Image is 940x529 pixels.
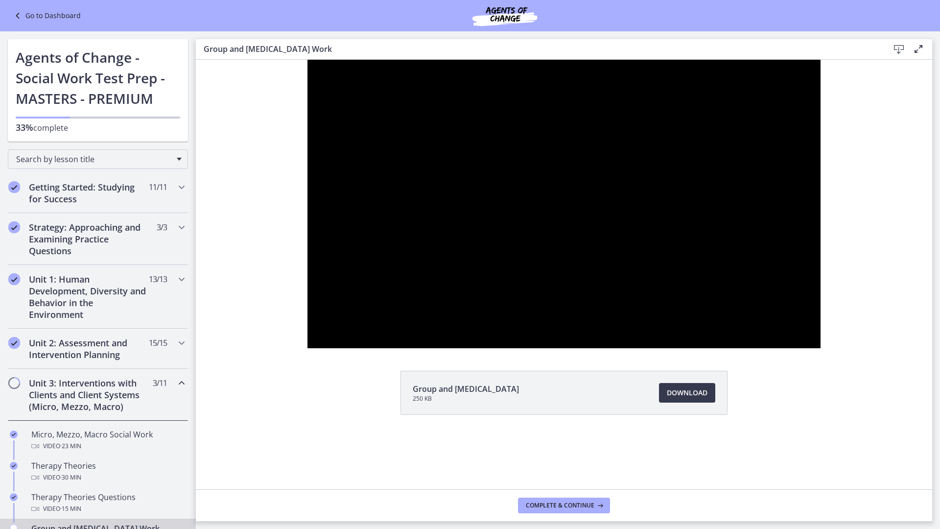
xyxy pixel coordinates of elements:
i: Completed [8,273,20,285]
span: 15 / 15 [149,337,167,349]
span: Search by lesson title [16,154,172,165]
span: 3 / 3 [157,221,167,233]
h2: Getting Started: Studying for Success [29,181,148,205]
div: Video [31,472,184,483]
span: 11 / 11 [149,181,167,193]
a: Download [659,383,715,403]
h2: Unit 1: Human Development, Diversity and Behavior in the Environment [29,273,148,320]
i: Completed [10,462,18,470]
i: Completed [8,337,20,349]
span: Complete & continue [526,502,594,509]
div: Therapy Theories Questions [31,491,184,515]
span: 3 / 11 [153,377,167,389]
i: Completed [8,181,20,193]
span: · 23 min [60,440,81,452]
i: Completed [8,221,20,233]
div: Video [31,503,184,515]
h3: Group and [MEDICAL_DATA] Work [204,43,873,55]
h2: Unit 2: Assessment and Intervention Planning [29,337,148,361]
span: Download [667,387,707,399]
img: Agents of Change [446,4,564,27]
span: · 30 min [60,472,81,483]
p: complete [16,121,180,134]
i: Completed [10,431,18,438]
button: Complete & continue [518,498,610,513]
div: Therapy Theories [31,460,184,483]
i: Completed [10,493,18,501]
h2: Unit 3: Interventions with Clients and Client Systems (Micro, Mezzo, Macro) [29,377,148,412]
span: 250 KB [413,395,519,403]
span: 13 / 13 [149,273,167,285]
div: Video [31,440,184,452]
span: · 15 min [60,503,81,515]
h2: Strategy: Approaching and Examining Practice Questions [29,221,148,257]
span: Group and [MEDICAL_DATA] [413,383,519,395]
h1: Agents of Change - Social Work Test Prep - MASTERS - PREMIUM [16,47,180,109]
iframe: Video Lesson [196,60,932,348]
div: Search by lesson title [8,149,188,169]
a: Go to Dashboard [12,10,81,22]
span: 33% [16,121,33,133]
div: Micro, Mezzo, Macro Social Work [31,429,184,452]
